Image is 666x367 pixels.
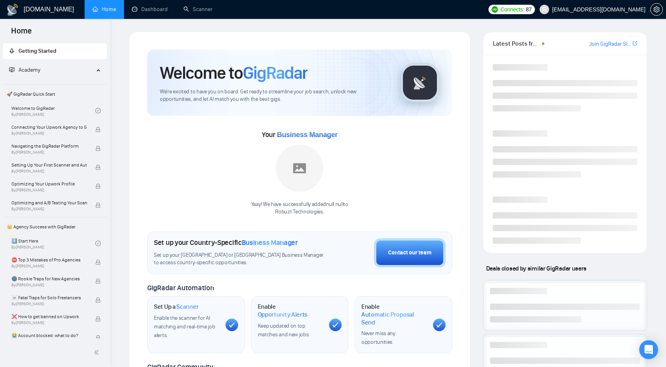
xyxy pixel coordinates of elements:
[94,348,102,356] span: double-left
[4,219,106,235] span: 👑 Agency Success with GigRadar
[526,5,532,14] span: 87
[18,48,56,54] span: Getting Started
[18,67,40,73] span: Academy
[147,284,214,292] span: GigRadar Automation
[258,311,308,319] span: Opportunity Alerts
[9,67,40,73] span: Academy
[11,169,87,174] span: By [PERSON_NAME]
[542,7,547,12] span: user
[4,86,106,102] span: 🚀 GigRadar Quick Start
[361,311,427,326] span: Automatic Proposal Send
[11,131,87,136] span: By [PERSON_NAME]
[11,207,87,211] span: By [PERSON_NAME]
[11,302,87,306] span: By [PERSON_NAME]
[95,127,101,132] span: lock
[276,145,323,192] img: placeholder.png
[11,150,87,155] span: By [PERSON_NAME]
[483,261,590,275] span: Deals closed by similar GigRadar users
[183,6,213,13] a: searchScanner
[492,6,498,13] img: upwork-logo.png
[633,40,637,46] span: export
[154,252,329,267] span: Set up your [GEOGRAPHIC_DATA] or [GEOGRAPHIC_DATA] Business Manager to access country-specific op...
[11,142,87,150] span: Navigating the GigRadar Platform
[160,62,307,83] h1: Welcome to
[650,6,663,13] a: setting
[95,316,101,322] span: lock
[11,283,87,287] span: By [PERSON_NAME]
[154,238,298,247] h1: Set up your Country-Specific
[95,146,101,151] span: lock
[277,131,337,139] span: Business Manager
[251,208,348,216] p: Robuzt Technologies .
[11,180,87,188] span: Optimizing Your Upwork Profile
[11,294,87,302] span: ☠️ Fatal Traps for Solo Freelancers
[11,313,87,321] span: ❌ How to get banned on Upwork
[95,241,101,246] span: check-circle
[6,4,19,16] img: logo
[589,40,631,48] a: Join GigRadar Slack Community
[95,108,101,113] span: check-circle
[9,48,15,54] span: rocket
[92,6,116,13] a: homeHome
[95,278,101,284] span: lock
[361,303,427,326] h1: Enable
[9,67,15,72] span: fund-projection-screen
[11,321,87,325] span: By [PERSON_NAME]
[11,102,95,119] a: Welcome to GigRadarBy[PERSON_NAME]
[633,40,637,47] a: export
[262,130,338,139] span: Your
[11,188,87,193] span: By [PERSON_NAME]
[650,3,663,16] button: setting
[251,201,348,216] div: Yaay! We have successfully added null null to
[95,259,101,265] span: lock
[493,39,540,48] span: Latest Posts from the GigRadar Community
[11,332,87,339] span: 😭 Account blocked: what to do?
[243,62,307,83] span: GigRadar
[95,183,101,189] span: lock
[258,303,323,318] h1: Enable
[95,335,101,341] span: lock
[11,256,87,264] span: ⛔ Top 3 Mistakes of Pro Agencies
[95,202,101,208] span: lock
[388,248,431,257] div: Contact our team
[400,63,440,102] img: gigradar-logo.png
[176,303,198,311] span: Scanner
[154,303,198,311] h1: Set Up a
[11,161,87,169] span: Setting Up Your First Scanner and Auto-Bidder
[5,25,38,42] span: Home
[639,340,658,359] div: Open Intercom Messenger
[500,5,524,14] span: Connects:
[374,238,446,267] button: Contact our team
[11,264,87,269] span: By [PERSON_NAME]
[11,199,87,207] span: Optimizing and A/B Testing Your Scanner for Better Results
[160,88,388,103] span: We're excited to have you on board. Get ready to streamline your job search, unlock new opportuni...
[258,323,310,338] span: Keep updated on top matches and new jobs.
[242,238,298,247] span: Business Manager
[11,235,95,252] a: 1️⃣ Start HereBy[PERSON_NAME]
[3,43,107,59] li: Getting Started
[95,297,101,303] span: lock
[361,330,395,345] span: Never miss any opportunities.
[11,123,87,131] span: Connecting Your Upwork Agency to GigRadar
[154,315,215,339] span: Enable the scanner for AI matching and real-time job alerts.
[95,165,101,170] span: lock
[132,6,168,13] a: dashboardDashboard
[11,275,87,283] span: 🌚 Rookie Traps for New Agencies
